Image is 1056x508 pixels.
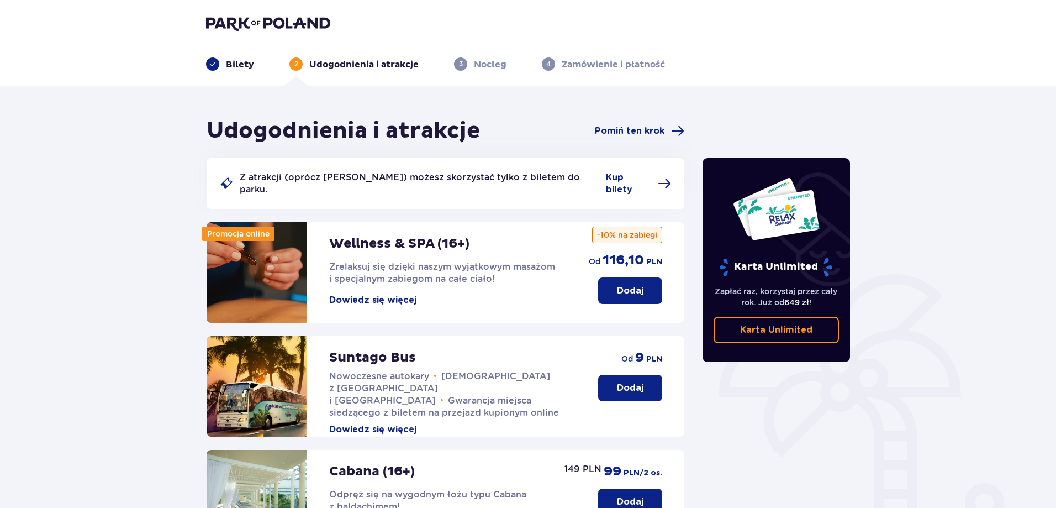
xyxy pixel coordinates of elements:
p: Wellness & SPA (16+) [329,235,469,252]
a: Kup bilety [606,171,671,196]
p: Karta Unlimited [740,324,812,336]
button: Dodaj [598,277,662,304]
p: Dodaj [617,285,643,297]
span: PLN [646,256,662,268]
div: 4Zamówienie i płatność [542,57,665,71]
div: Bilety [206,57,254,71]
p: 149 PLN [564,463,601,475]
span: 99 [604,463,621,480]
p: Zamówienie i płatność [562,59,665,71]
button: Dowiedz się więcej [329,423,416,436]
a: Karta Unlimited [714,317,839,343]
p: Dodaj [617,382,643,394]
a: Pomiń ten krok [595,124,684,138]
button: Dodaj [598,375,662,401]
span: 9 [635,349,644,366]
span: Kup bilety [606,171,651,196]
div: Promocja online [202,227,274,241]
p: Udogodnienia i atrakcje [309,59,419,71]
span: • [434,371,437,382]
p: Cabana (16+) [329,463,415,480]
p: Zapłać raz, korzystaj przez cały rok. Już od ! [714,286,839,308]
p: Suntago Bus [329,349,416,366]
span: Nowoczesne autokary [329,371,429,381]
span: • [440,395,443,406]
span: 116,10 [603,252,644,269]
div: 3Nocleg [454,57,506,71]
button: Dowiedz się więcej [329,294,416,306]
h1: Udogodnienia i atrakcje [207,117,480,145]
span: od [589,256,600,267]
span: 649 zł [784,298,809,307]
p: Nocleg [474,59,506,71]
p: Dodaj [617,496,643,508]
span: PLN /2 os. [624,468,662,479]
img: attraction [207,336,307,437]
p: 3 [459,59,463,69]
span: Zrelaksuj się dzięki naszym wyjątkowym masażom i specjalnym zabiegom na całe ciało! [329,261,555,284]
span: od [621,353,633,364]
p: Z atrakcji (oprócz [PERSON_NAME]) możesz skorzystać tylko z biletem do parku. [240,171,599,196]
span: [DEMOGRAPHIC_DATA] z [GEOGRAPHIC_DATA] i [GEOGRAPHIC_DATA] [329,371,550,406]
img: Dwie karty całoroczne do Suntago z napisem 'UNLIMITED RELAX', na białym tle z tropikalnymi liśćmi... [732,177,820,241]
span: PLN [646,354,662,365]
p: 2 [294,59,298,69]
span: Pomiń ten krok [595,125,664,137]
div: 2Udogodnienia i atrakcje [289,57,419,71]
p: -10% na zabiegi [592,227,662,243]
p: Karta Unlimited [719,258,833,277]
img: attraction [207,222,307,323]
p: Bilety [226,59,254,71]
p: 4 [546,59,551,69]
img: Park of Poland logo [206,15,330,31]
